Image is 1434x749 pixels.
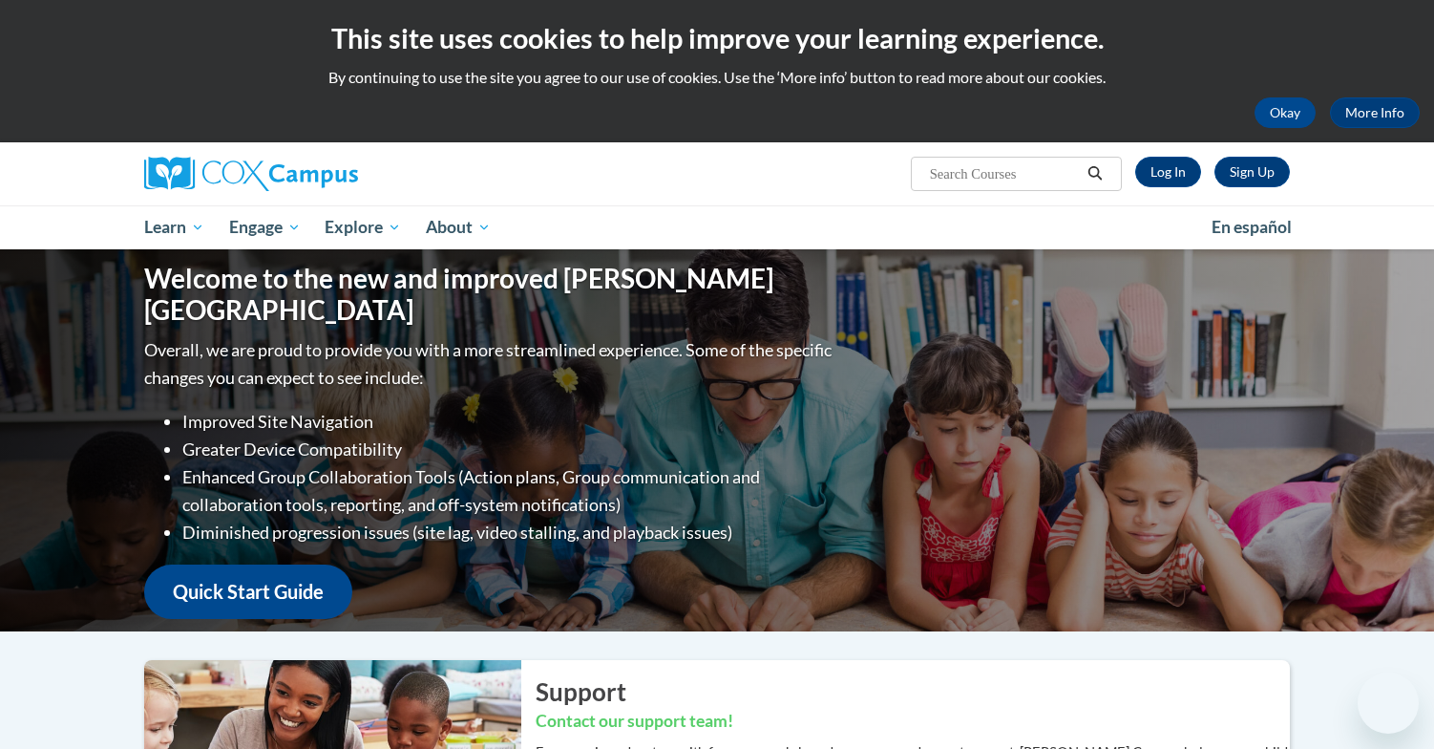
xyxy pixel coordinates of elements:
li: Improved Site Navigation [182,408,836,436]
li: Greater Device Compatibility [182,436,836,463]
span: Engage [229,216,301,239]
span: Explore [325,216,401,239]
li: Enhanced Group Collaboration Tools (Action plans, Group communication and collaboration tools, re... [182,463,836,519]
h1: Welcome to the new and improved [PERSON_NAME][GEOGRAPHIC_DATA] [144,263,836,327]
a: En español [1199,207,1304,247]
iframe: Button to launch messaging window [1358,673,1419,734]
img: Cox Campus [144,157,358,191]
h2: This site uses cookies to help improve your learning experience. [14,19,1420,57]
a: Cox Campus [144,157,507,191]
a: More Info [1330,97,1420,128]
button: Okay [1255,97,1316,128]
a: Register [1214,157,1290,187]
input: Search Courses [928,162,1081,185]
span: About [426,216,491,239]
span: Learn [144,216,204,239]
a: Quick Start Guide [144,565,352,619]
div: Main menu [116,205,1318,249]
li: Diminished progression issues (site lag, video stalling, and playback issues) [182,519,836,546]
a: Log In [1135,157,1201,187]
a: Engage [217,205,313,249]
p: By continuing to use the site you agree to our use of cookies. Use the ‘More info’ button to read... [14,67,1420,88]
span: En español [1212,217,1292,237]
h3: Contact our support team! [536,710,1290,734]
a: About [413,205,503,249]
p: Overall, we are proud to provide you with a more streamlined experience. Some of the specific cha... [144,336,836,392]
h2: Support [536,674,1290,709]
a: Explore [312,205,413,249]
a: Learn [132,205,217,249]
button: Search [1081,162,1109,185]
